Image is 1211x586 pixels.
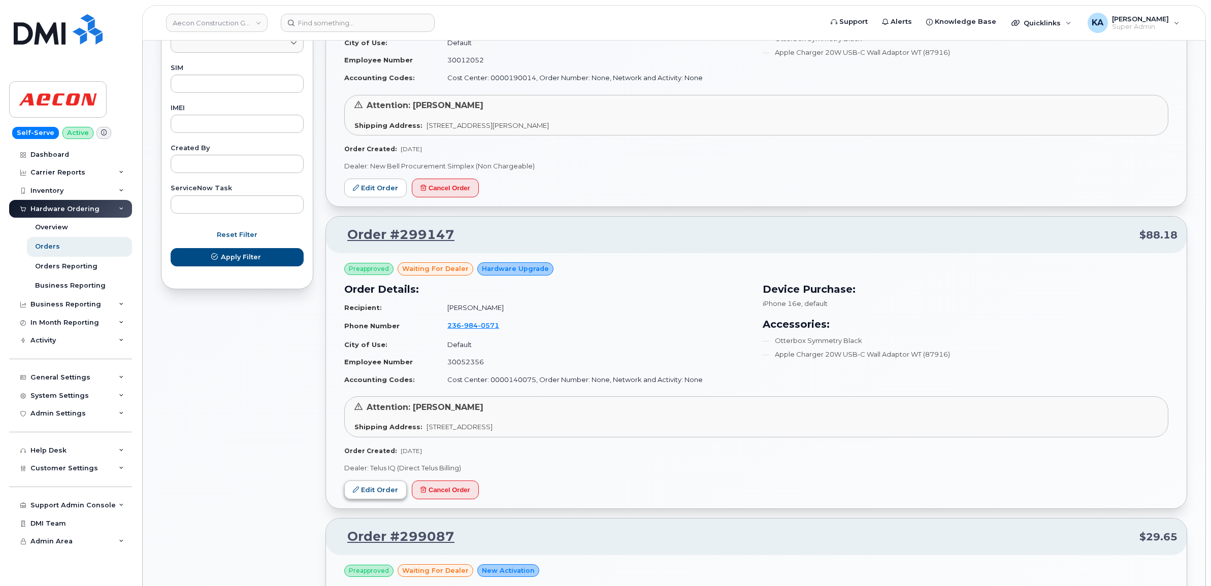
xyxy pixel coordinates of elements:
label: IMEI [171,105,304,112]
li: Otterbox Symmetry Black [763,336,1169,346]
td: Default [438,336,750,354]
strong: Shipping Address: [354,121,422,129]
td: 30052356 [438,353,750,371]
span: iPhone 16e [763,299,801,307]
span: Quicklinks [1024,19,1061,27]
p: Dealer: Telus IQ (Direct Telus Billing) [344,463,1168,473]
strong: City of Use: [344,340,387,349]
span: KA [1092,17,1103,29]
span: [STREET_ADDRESS][PERSON_NAME] [427,121,549,129]
h3: Order Details: [344,282,750,297]
label: ServiceNow Task [171,185,304,192]
span: Reset Filter [217,230,257,239]
td: Cost Center: 0000140075, Order Number: None, Network and Activity: None [438,371,750,389]
strong: Order Created: [344,447,397,455]
strong: Order Created: [344,145,397,153]
span: waiting for dealer [402,264,469,273]
span: 984 [461,321,478,329]
span: waiting for dealer [402,566,469,575]
span: [STREET_ADDRESS] [427,423,493,431]
td: Cost Center: 0000190014, Order Number: None, Network and Activity: None [438,69,750,87]
a: Alerts [875,12,919,32]
span: [PERSON_NAME] [1112,15,1169,23]
td: [PERSON_NAME] [438,299,750,317]
span: Knowledge Base [935,17,996,27]
td: Default [438,34,750,52]
span: Alerts [891,17,912,27]
a: Order #299087 [335,528,454,546]
span: Super Admin [1112,23,1169,31]
span: Preapproved [349,264,389,273]
strong: Accounting Codes: [344,375,415,384]
span: , default [801,299,828,307]
h3: Accessories: [763,317,1169,332]
label: Created By [171,145,304,152]
span: [DATE] [401,447,422,455]
h3: Device Purchase: [763,282,1169,297]
td: 30012052 [438,51,750,69]
a: Order #299147 [335,226,454,244]
span: New Activation [482,566,535,575]
strong: Employee Number [344,56,413,64]
input: Find something... [281,14,435,32]
strong: Accounting Codes: [344,74,415,82]
a: Support [824,12,875,32]
p: Dealer: New Bell Procurement Simplex (Non Chargeable) [344,161,1168,171]
button: Reset Filter [171,226,304,244]
a: Edit Order [344,480,407,499]
button: Cancel Order [412,480,479,499]
a: Aecon Construction Group Inc [166,14,268,32]
span: Preapproved [349,566,389,575]
span: Hardware Upgrade [482,264,549,273]
span: 236 [447,321,499,329]
li: Apple Charger 20W USB-C Wall Adaptor WT (87916) [763,350,1169,359]
span: $29.65 [1139,530,1177,544]
div: Quicklinks [1004,13,1078,33]
strong: Recipient: [344,303,382,312]
span: Support [839,17,868,27]
strong: Phone Number [344,322,400,330]
a: Edit Order [344,179,407,197]
a: Knowledge Base [919,12,1003,32]
li: Apple Charger 20W USB-C Wall Adaptor WT (87916) [763,48,1169,57]
div: Karla Adams [1081,13,1187,33]
strong: Shipping Address: [354,423,422,431]
strong: City of Use: [344,39,387,47]
span: Apply Filter [221,252,261,262]
span: 0571 [478,321,499,329]
a: 2369840571 [447,321,511,329]
span: Attention: [PERSON_NAME] [367,100,483,110]
span: [DATE] [401,145,422,153]
button: Apply Filter [171,248,304,266]
button: Cancel Order [412,179,479,197]
span: Attention: [PERSON_NAME] [367,402,483,412]
label: SIM [171,65,304,72]
strong: Employee Number [344,358,413,366]
span: $88.18 [1139,228,1177,243]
